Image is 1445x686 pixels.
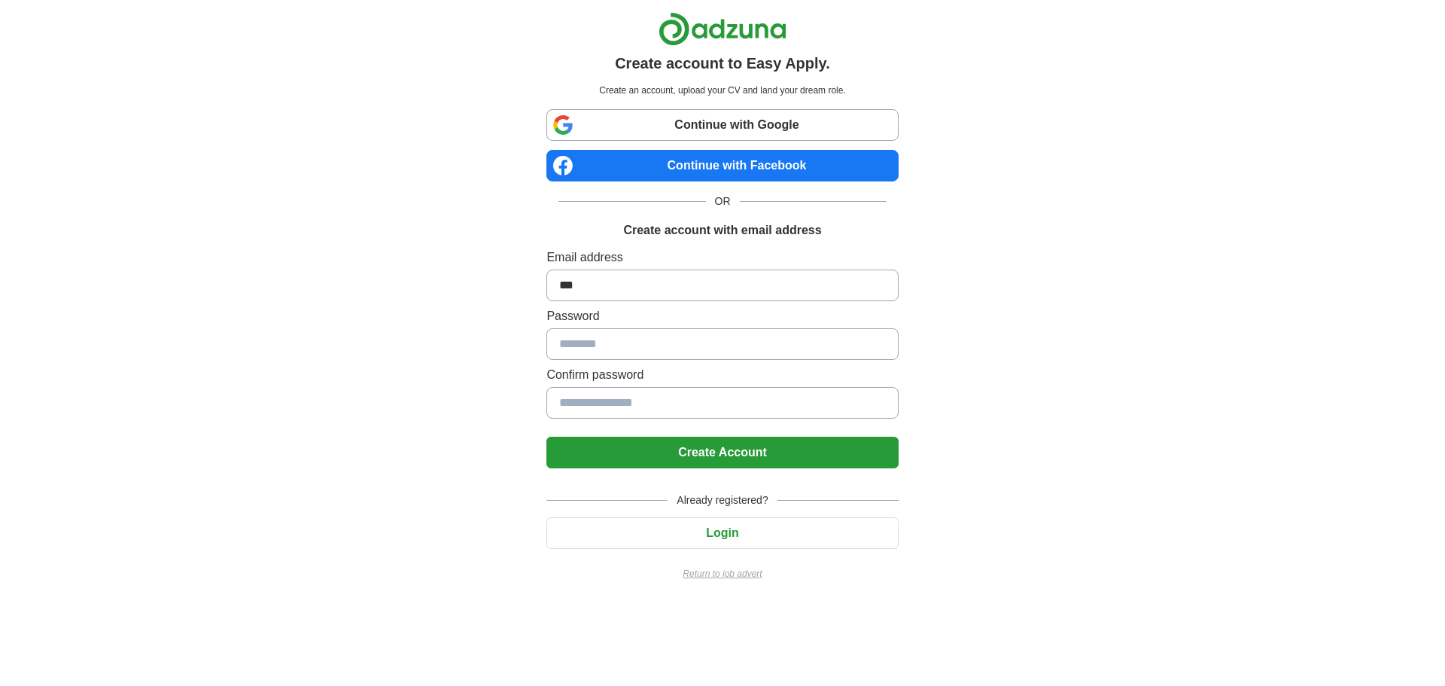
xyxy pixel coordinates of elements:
img: Adzuna logo [659,12,786,46]
button: Login [546,517,898,549]
span: Already registered? [668,492,777,508]
a: Login [546,526,898,539]
h1: Create account to Easy Apply. [615,52,830,75]
a: Continue with Google [546,109,898,141]
a: Return to job advert [546,567,898,581]
h1: Create account with email address [623,221,821,239]
a: Continue with Facebook [546,150,898,181]
label: Email address [546,248,898,267]
span: OR [706,194,740,209]
label: Confirm password [546,366,898,384]
p: Create an account, upload your CV and land your dream role. [549,84,895,97]
label: Password [546,307,898,325]
button: Create Account [546,437,898,468]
